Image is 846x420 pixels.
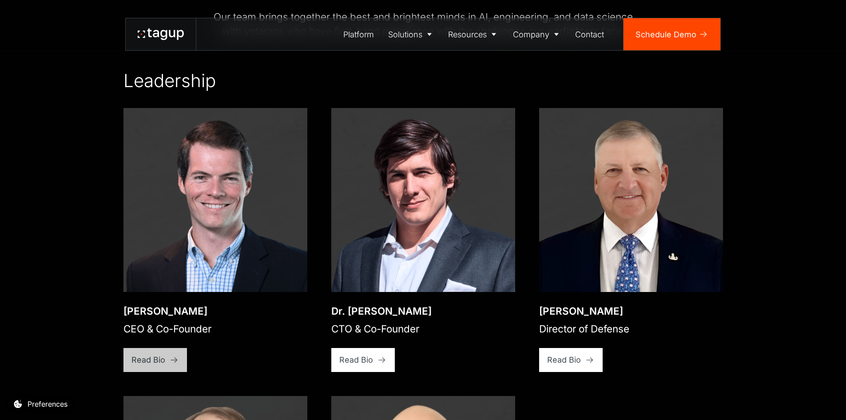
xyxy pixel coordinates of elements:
div: [PERSON_NAME] [539,304,629,318]
div: CTO & Co-Founder [331,322,432,336]
a: Resources [441,18,506,50]
img: Dr. Will Vega-Brown [331,108,515,292]
h2: Leadership [123,70,216,92]
a: Open bio popup [539,108,723,292]
div: Company [513,28,549,40]
div: Platform [343,28,374,40]
a: Contact [568,18,612,50]
a: Solutions [381,18,441,50]
a: Open bio popup [331,108,515,292]
a: Open bio popup [123,108,307,292]
div: Director of Defense [539,322,629,336]
a: Read Bio [331,348,395,372]
a: Schedule Demo [624,18,720,50]
a: Company [506,18,568,50]
div: Read Bio [339,354,373,366]
div: Read Bio [547,354,581,366]
img: Paul Plemmons [539,108,723,292]
div: [PERSON_NAME] [123,304,211,318]
img: Jon Garrity [123,108,307,292]
div: Read Bio [131,354,165,366]
div: Contact [575,28,604,40]
a: Read Bio [123,348,187,372]
div: Schedule Demo [635,28,696,40]
div: Solutions [388,28,422,40]
div: Dr. [PERSON_NAME] [331,304,432,318]
div: Resources [448,28,487,40]
a: Read Bio [539,348,603,372]
div: CEO & Co-Founder [123,322,211,336]
div: Preferences [28,399,68,409]
a: Platform [337,18,381,50]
